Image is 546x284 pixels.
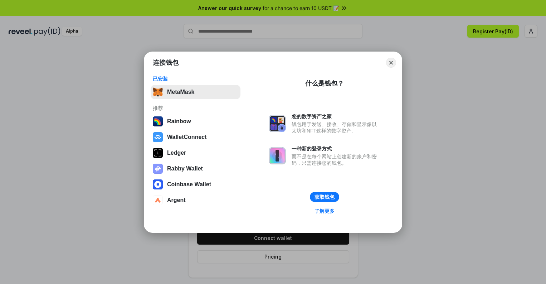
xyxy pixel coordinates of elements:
button: Rainbow [151,114,240,129]
img: svg+xml,%3Csvg%20fill%3D%22none%22%20height%3D%2233%22%20viewBox%3D%220%200%2035%2033%22%20width%... [153,87,163,97]
div: 了解更多 [315,208,335,214]
button: Argent [151,193,240,207]
img: svg+xml,%3Csvg%20xmlns%3D%22http%3A%2F%2Fwww.w3.org%2F2000%2Fsvg%22%20width%3D%2228%22%20height%3... [153,148,163,158]
button: Rabby Wallet [151,162,240,176]
button: Close [386,58,396,68]
div: 什么是钱包？ [305,79,344,88]
img: svg+xml,%3Csvg%20xmlns%3D%22http%3A%2F%2Fwww.w3.org%2F2000%2Fsvg%22%20fill%3D%22none%22%20viewBox... [153,164,163,174]
div: Rabby Wallet [167,165,203,172]
img: svg+xml,%3Csvg%20width%3D%2228%22%20height%3D%2228%22%20viewBox%3D%220%200%2028%2028%22%20fill%3D... [153,132,163,142]
div: 您的数字资产之家 [292,113,380,120]
div: 一种新的登录方式 [292,145,380,152]
a: 了解更多 [310,206,339,216]
img: svg+xml,%3Csvg%20xmlns%3D%22http%3A%2F%2Fwww.w3.org%2F2000%2Fsvg%22%20fill%3D%22none%22%20viewBox... [269,115,286,132]
img: svg+xml,%3Csvg%20width%3D%2228%22%20height%3D%2228%22%20viewBox%3D%220%200%2028%2028%22%20fill%3D... [153,195,163,205]
div: WalletConnect [167,134,207,140]
div: 已安装 [153,76,238,82]
div: 推荐 [153,105,238,111]
img: svg+xml,%3Csvg%20width%3D%22120%22%20height%3D%22120%22%20viewBox%3D%220%200%20120%20120%22%20fil... [153,116,163,126]
div: Argent [167,197,186,203]
img: svg+xml,%3Csvg%20xmlns%3D%22http%3A%2F%2Fwww.w3.org%2F2000%2Fsvg%22%20fill%3D%22none%22%20viewBox... [269,147,286,164]
div: 钱包用于发送、接收、存储和显示像以太坊和NFT这样的数字资产。 [292,121,380,134]
div: Coinbase Wallet [167,181,211,188]
button: MetaMask [151,85,240,99]
button: WalletConnect [151,130,240,144]
button: Coinbase Wallet [151,177,240,192]
div: MetaMask [167,89,194,95]
img: svg+xml,%3Csvg%20width%3D%2228%22%20height%3D%2228%22%20viewBox%3D%220%200%2028%2028%22%20fill%3D... [153,179,163,189]
button: 获取钱包 [310,192,339,202]
button: Ledger [151,146,240,160]
div: Rainbow [167,118,191,125]
div: Ledger [167,150,186,156]
div: 而不是在每个网站上创建新的账户和密码，只需连接您的钱包。 [292,153,380,166]
h1: 连接钱包 [153,58,179,67]
div: 获取钱包 [315,194,335,200]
